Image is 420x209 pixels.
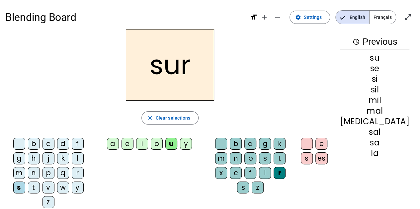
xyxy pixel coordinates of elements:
div: t [28,182,40,193]
mat-icon: add [260,13,268,21]
div: s [259,152,271,164]
div: m [215,152,227,164]
div: z [252,182,264,193]
div: n [28,167,40,179]
div: g [259,138,271,150]
div: r [72,167,84,179]
div: se [340,65,409,73]
div: sal [340,128,409,136]
div: o [151,138,163,150]
div: l [259,167,271,179]
div: mal [340,107,409,115]
mat-icon: format_size [250,13,258,21]
div: l [72,152,84,164]
mat-icon: remove [274,13,282,21]
div: m [13,167,25,179]
button: Enter full screen [401,11,415,24]
button: Increase font size [258,11,271,24]
div: x [215,167,227,179]
div: [MEDICAL_DATA] [340,118,409,126]
mat-icon: settings [295,14,301,20]
mat-icon: history [352,38,360,46]
div: sil [340,86,409,94]
mat-icon: open_in_full [404,13,412,21]
div: f [72,138,84,150]
div: p [244,152,256,164]
div: y [72,182,84,193]
div: b [28,138,40,150]
h3: Previous [340,34,409,49]
div: v [42,182,54,193]
div: j [42,152,54,164]
div: sa [340,139,409,147]
div: a [107,138,119,150]
div: n [230,152,242,164]
div: su [340,54,409,62]
h1: Blending Board [5,7,244,28]
h2: sur [126,29,214,101]
div: e [122,138,133,150]
button: Decrease font size [271,11,284,24]
div: s [13,182,25,193]
div: e [315,138,327,150]
div: si [340,75,409,83]
div: f [244,167,256,179]
mat-icon: close [147,115,153,121]
span: Clear selections [156,114,191,122]
div: y [180,138,192,150]
div: z [42,196,54,208]
div: p [42,167,54,179]
button: Settings [290,11,330,24]
mat-button-toggle-group: Language selection [335,10,396,24]
div: s [237,182,249,193]
div: t [274,152,286,164]
div: w [57,182,69,193]
div: mil [340,96,409,104]
div: c [230,167,242,179]
div: c [42,138,54,150]
div: q [57,167,69,179]
div: s [301,152,313,164]
div: es [315,152,328,164]
div: la [340,149,409,157]
div: u [165,138,177,150]
div: k [274,138,286,150]
div: i [136,138,148,150]
div: r [274,167,286,179]
div: h [28,152,40,164]
div: b [230,138,242,150]
button: Clear selections [141,111,199,125]
div: d [244,138,256,150]
span: English [336,11,369,24]
div: k [57,152,69,164]
div: d [57,138,69,150]
span: Français [370,11,396,24]
div: g [13,152,25,164]
span: Settings [304,13,322,21]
